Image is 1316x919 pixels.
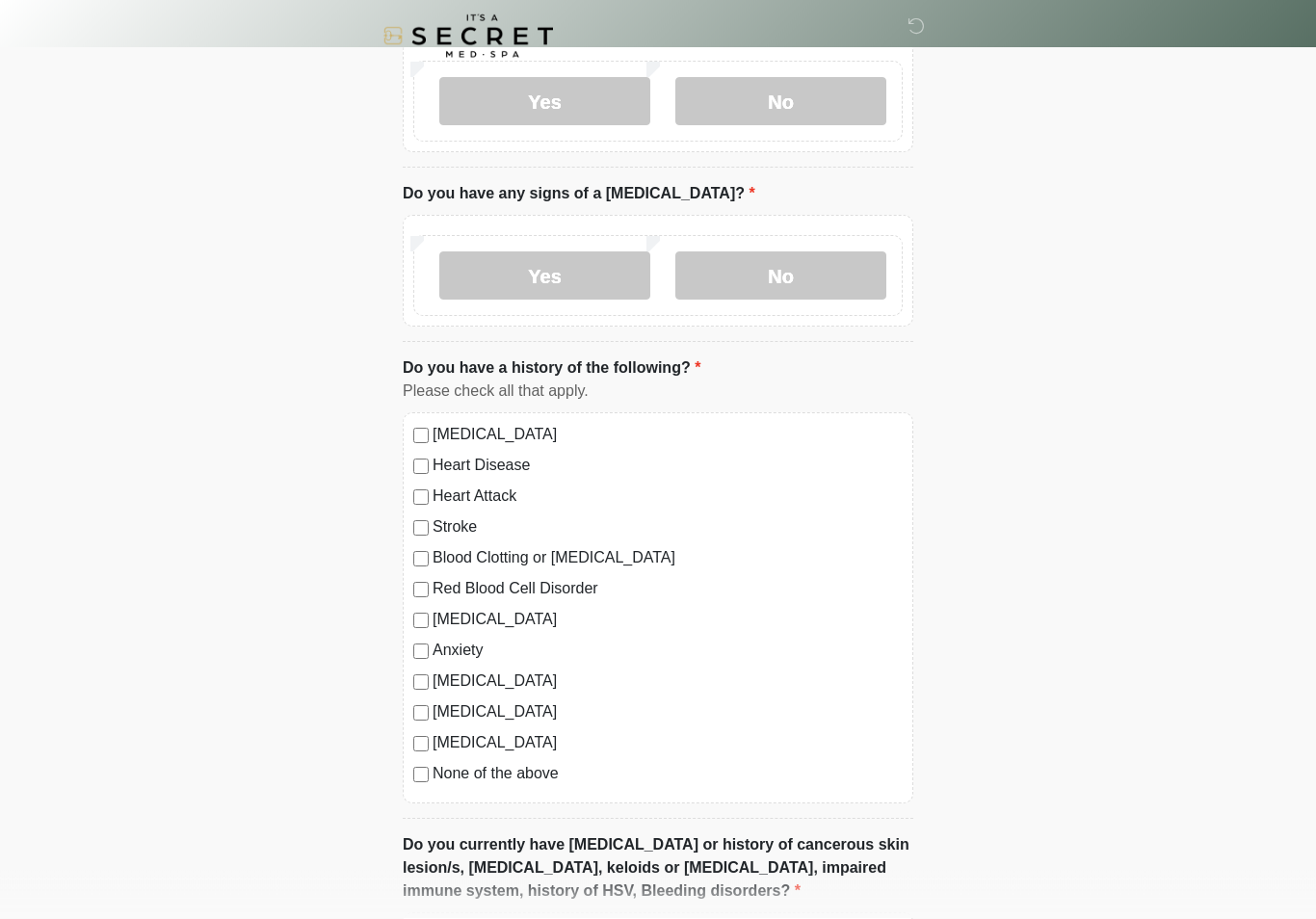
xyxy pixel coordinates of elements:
[433,763,903,786] label: None of the above
[433,670,903,694] label: [MEDICAL_DATA]
[403,381,913,404] div: Please check all that apply.
[413,706,429,722] input: [MEDICAL_DATA]
[433,424,903,447] label: [MEDICAL_DATA]
[413,429,429,444] input: [MEDICAL_DATA]
[433,547,903,570] label: Blood Clotting or [MEDICAL_DATA]
[433,732,903,755] label: [MEDICAL_DATA]
[413,583,429,598] input: Red Blood Cell Disorder
[433,455,903,478] label: Heart Disease
[675,252,886,301] label: No
[403,834,913,904] label: Do you currently have [MEDICAL_DATA] or history of cancerous skin lesion/s, [MEDICAL_DATA], keloi...
[413,490,429,506] input: Heart Attack
[439,78,650,126] label: Yes
[413,614,429,629] input: [MEDICAL_DATA]
[413,675,429,691] input: [MEDICAL_DATA]
[433,516,903,539] label: Stroke
[413,644,429,660] input: Anxiety
[413,552,429,567] input: Blood Clotting or [MEDICAL_DATA]
[383,14,553,58] img: It's A Secret Med Spa Logo
[433,640,903,663] label: Anxiety
[433,701,903,724] label: [MEDICAL_DATA]
[439,252,650,301] label: Yes
[413,521,429,537] input: Stroke
[433,486,903,509] label: Heart Attack
[433,578,903,601] label: Red Blood Cell Disorder
[413,737,429,752] input: [MEDICAL_DATA]
[413,459,429,475] input: Heart Disease
[403,357,700,381] label: Do you have a history of the following?
[413,768,429,783] input: None of the above
[433,609,903,632] label: [MEDICAL_DATA]
[403,183,755,206] label: Do you have any signs of a [MEDICAL_DATA]?
[675,78,886,126] label: No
